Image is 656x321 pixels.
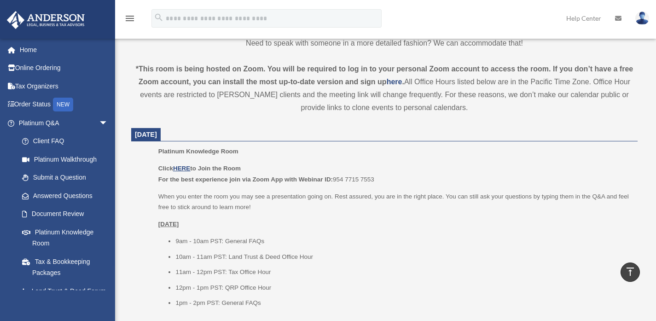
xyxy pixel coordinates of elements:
a: Home [6,41,122,59]
i: vertical_align_top [625,266,636,277]
img: Anderson Advisors Platinum Portal [4,11,87,29]
a: Online Ordering [6,59,122,77]
li: 9am - 10am PST: General FAQs [175,236,631,247]
p: Need to speak with someone in a more detailed fashion? We can accommodate that! [131,37,638,50]
a: Document Review [13,205,122,223]
a: Client FAQ [13,132,122,151]
u: [DATE] [158,221,179,228]
i: menu [124,13,135,24]
span: [DATE] [135,131,157,138]
li: 11am - 12pm PST: Tax Office Hour [175,267,631,278]
img: User Pic [635,12,649,25]
a: menu [124,16,135,24]
b: For the best experience join via Zoom App with Webinar ID: [158,176,333,183]
a: Platinum Walkthrough [13,150,122,169]
li: 10am - 11am PST: Land Trust & Deed Office Hour [175,251,631,263]
strong: *This room is being hosted on Zoom. You will be required to log in to your personal Zoom account ... [136,65,633,86]
a: Platinum Knowledge Room [13,223,117,252]
a: here [387,78,402,86]
a: HERE [173,165,190,172]
i: search [154,12,164,23]
div: NEW [53,98,73,111]
a: Land Trust & Deed Forum [13,282,122,300]
p: 954 7715 7553 [158,163,631,185]
a: Submit a Question [13,169,122,187]
strong: . [402,78,404,86]
a: Tax & Bookkeeping Packages [13,252,122,282]
a: Platinum Q&Aarrow_drop_down [6,114,122,132]
a: Order StatusNEW [6,95,122,114]
a: Tax Organizers [6,77,122,95]
a: vertical_align_top [621,263,640,282]
span: Platinum Knowledge Room [158,148,238,155]
div: All Office Hours listed below are in the Pacific Time Zone. Office Hour events are restricted to ... [131,63,638,114]
span: arrow_drop_down [99,114,117,133]
a: Answered Questions [13,187,122,205]
li: 1pm - 2pm PST: General FAQs [175,298,631,309]
li: 12pm - 1pm PST: QRP Office Hour [175,282,631,293]
p: When you enter the room you may see a presentation going on. Rest assured, you are in the right p... [158,191,631,213]
b: Click to Join the Room [158,165,241,172]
